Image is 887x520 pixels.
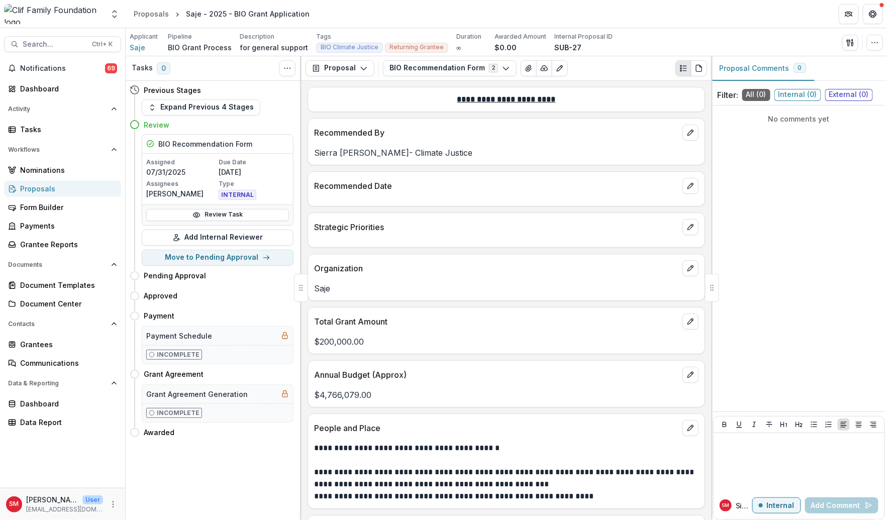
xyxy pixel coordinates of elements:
[144,120,169,130] h4: Review
[4,142,121,158] button: Open Workflows
[863,4,883,24] button: Get Help
[321,44,378,51] span: BIO Climate Justice
[719,419,731,431] button: Bold
[682,125,699,141] button: edit
[314,389,699,401] p: $4,766,079.00
[839,4,859,24] button: Partners
[132,64,153,72] h3: Tasks
[306,60,374,76] button: Proposal
[20,339,113,350] div: Grantees
[20,64,105,73] span: Notifications
[314,422,678,434] p: People and Place
[146,209,289,221] a: Review Task
[8,321,107,328] span: Contacts
[763,419,775,431] button: Strike
[20,417,113,428] div: Data Report
[4,218,121,234] a: Payments
[144,369,204,379] h4: Grant Agreement
[682,260,699,276] button: edit
[778,419,790,431] button: Heading 1
[219,179,289,188] p: Type
[8,380,107,387] span: Data & Reporting
[144,310,174,321] h4: Payment
[314,369,678,381] p: Annual Budget (Approx)
[90,39,115,50] div: Ctrl + K
[20,358,113,368] div: Communications
[20,83,113,94] div: Dashboard
[8,261,107,268] span: Documents
[456,32,481,41] p: Duration
[279,60,295,76] button: Toggle View Cancelled Tasks
[867,419,879,431] button: Align Right
[389,44,444,51] span: Returning Grantee
[20,280,113,290] div: Document Templates
[4,199,121,216] a: Form Builder
[314,147,699,159] p: Sierra [PERSON_NAME]- Climate Justice
[675,60,692,76] button: Plaintext view
[4,414,121,431] a: Data Report
[767,501,795,510] p: Internal
[20,124,113,135] div: Tasks
[105,63,117,73] span: 69
[20,221,113,231] div: Payments
[805,497,878,513] button: Add Comment
[157,350,200,359] p: Incomplete
[240,32,274,41] p: Description
[26,494,78,505] p: [PERSON_NAME]
[146,331,212,341] h5: Payment Schedule
[314,221,678,233] p: Strategic Priorities
[142,230,293,246] button: Add Internal Reviewer
[554,42,581,53] p: SUB-27
[4,336,121,353] a: Grantees
[130,32,158,41] p: Applicant
[144,270,206,281] h4: Pending Approval
[134,9,169,19] div: Proposals
[383,60,517,76] button: BIO Recommendation Form2
[4,375,121,391] button: Open Data & Reporting
[682,219,699,235] button: edit
[682,314,699,330] button: edit
[82,495,103,504] p: User
[808,419,820,431] button: Bullet List
[825,89,873,101] span: External ( 0 )
[144,427,174,438] h4: Awarded
[10,501,19,507] div: Sierra Martinez
[8,106,107,113] span: Activity
[4,316,121,332] button: Open Contacts
[316,32,331,41] p: Tags
[186,9,310,19] div: Saje - 2025 - BIO Grant Application
[20,239,113,250] div: Grantee Reports
[4,395,121,412] a: Dashboard
[552,60,568,76] button: Edit as form
[4,236,121,253] a: Grantee Reports
[20,183,113,194] div: Proposals
[130,7,173,21] a: Proposals
[146,389,248,399] h5: Grant Agreement Generation
[736,500,752,511] p: Sierra M
[456,42,461,53] p: ∞
[682,178,699,194] button: edit
[742,89,770,101] span: All ( 0 )
[774,89,821,101] span: Internal ( 0 )
[20,202,113,213] div: Form Builder
[521,60,537,76] button: View Attached Files
[853,419,865,431] button: Align Center
[4,277,121,293] a: Document Templates
[838,419,850,431] button: Align Left
[314,127,678,139] p: Recommended By
[4,180,121,197] a: Proposals
[20,398,113,409] div: Dashboard
[314,316,678,328] p: Total Grant Amount
[314,262,678,274] p: Organization
[793,419,805,431] button: Heading 2
[108,4,122,24] button: Open entity switcher
[20,298,113,309] div: Document Center
[158,139,252,149] h5: BIO Recommendation Form
[4,162,121,178] a: Nominations
[314,336,699,348] p: $200,000.00
[682,420,699,436] button: edit
[107,498,119,510] button: More
[711,56,815,81] button: Proposal Comments
[146,179,217,188] p: Assignees
[314,282,699,294] p: Saje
